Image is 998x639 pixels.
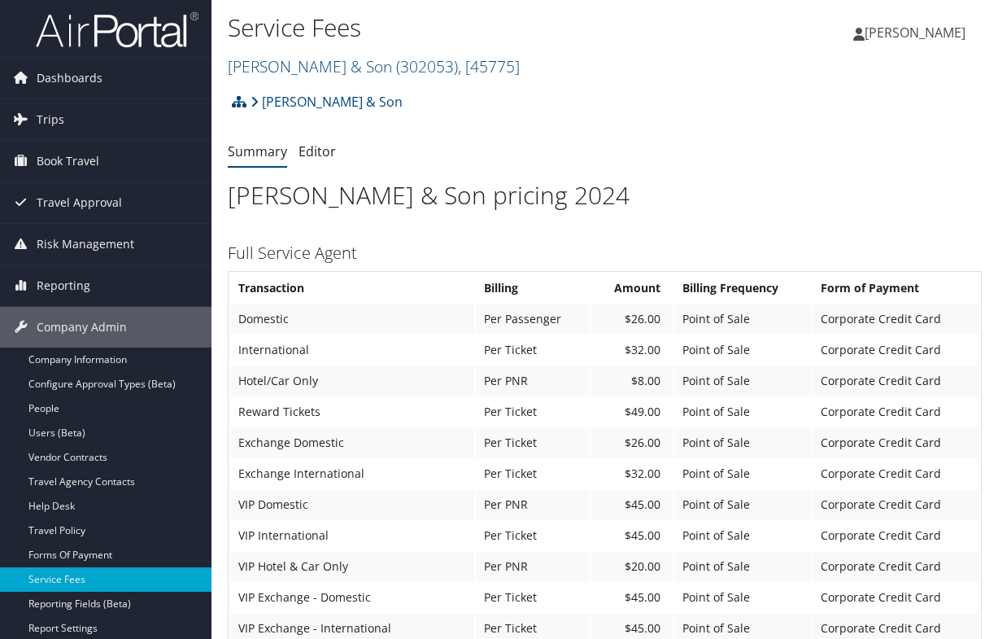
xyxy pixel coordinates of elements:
[674,428,811,457] td: Point of Sale
[674,490,811,519] td: Point of Sale
[251,85,403,118] a: [PERSON_NAME] & Son
[813,490,979,519] td: Corporate Credit Card
[230,366,474,396] td: Hotel/Car Only
[228,178,982,212] h1: [PERSON_NAME] & Son pricing 2024
[591,397,673,427] td: $49.00
[230,490,474,519] td: VIP Domestic
[230,428,474,457] td: Exchange Domestic
[674,397,811,427] td: Point of Sale
[476,490,590,519] td: Per PNR
[813,274,979,303] th: Form of Payment
[853,8,982,57] a: [PERSON_NAME]
[674,366,811,396] td: Point of Sale
[674,552,811,581] td: Point of Sale
[813,366,979,396] td: Corporate Credit Card
[591,490,673,519] td: $45.00
[813,583,979,612] td: Corporate Credit Card
[476,304,590,334] td: Per Passenger
[230,335,474,365] td: International
[476,274,590,303] th: Billing
[37,182,122,223] span: Travel Approval
[674,459,811,488] td: Point of Sale
[458,55,520,77] span: , [ 45775 ]
[674,274,811,303] th: Billing Frequency
[37,58,102,98] span: Dashboards
[813,459,979,488] td: Corporate Credit Card
[476,552,590,581] td: Per PNR
[813,552,979,581] td: Corporate Credit Card
[865,24,965,42] span: [PERSON_NAME]
[674,335,811,365] td: Point of Sale
[476,583,590,612] td: Per Ticket
[37,224,134,265] span: Risk Management
[228,242,982,265] h3: Full Service Agent
[476,521,590,550] td: Per Ticket
[813,397,979,427] td: Corporate Credit Card
[37,307,127,348] span: Company Admin
[591,583,673,612] td: $45.00
[230,552,474,581] td: VIP Hotel & Car Only
[591,552,673,581] td: $20.00
[591,521,673,550] td: $45.00
[299,142,336,160] a: Editor
[37,141,99,182] span: Book Travel
[230,459,474,488] td: Exchange International
[230,274,474,303] th: Transaction
[591,459,673,488] td: $32.00
[591,304,673,334] td: $26.00
[476,335,590,365] td: Per Ticket
[228,142,287,160] a: Summary
[476,366,590,396] td: Per PNR
[37,265,90,306] span: Reporting
[674,583,811,612] td: Point of Sale
[228,11,730,45] h1: Service Fees
[813,521,979,550] td: Corporate Credit Card
[591,274,673,303] th: Amount
[230,304,474,334] td: Domestic
[813,428,979,457] td: Corporate Credit Card
[591,335,673,365] td: $32.00
[591,366,673,396] td: $8.00
[813,335,979,365] td: Corporate Credit Card
[813,304,979,334] td: Corporate Credit Card
[230,397,474,427] td: Reward Tickets
[230,583,474,612] td: VIP Exchange - Domestic
[476,428,590,457] td: Per Ticket
[228,55,520,77] a: [PERSON_NAME] & Son
[230,521,474,550] td: VIP International
[476,397,590,427] td: Per Ticket
[37,99,64,140] span: Trips
[674,521,811,550] td: Point of Sale
[396,55,458,77] span: ( 302053 )
[476,459,590,488] td: Per Ticket
[674,304,811,334] td: Point of Sale
[36,11,198,49] img: airportal-logo.png
[591,428,673,457] td: $26.00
